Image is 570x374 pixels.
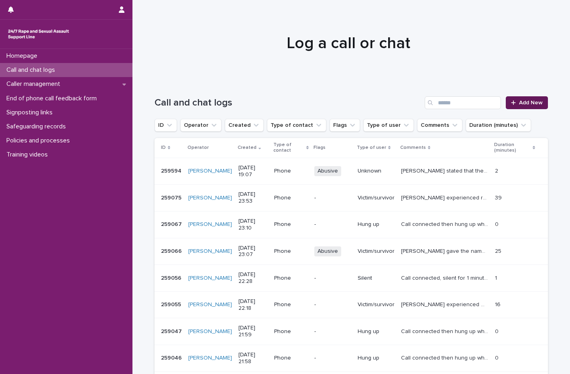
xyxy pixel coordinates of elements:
[495,327,500,335] p: 0
[314,301,351,308] p: -
[161,327,183,335] p: 259047
[358,221,395,228] p: Hung up
[155,345,548,372] tr: 259046259046 [PERSON_NAME] [DATE] 21:58Phone-Hung upCall connected then hung up when answeredCall...
[274,221,308,228] p: Phone
[314,195,351,201] p: -
[495,353,500,362] p: 0
[358,275,395,282] p: Silent
[3,123,72,130] p: Safeguarding records
[187,143,209,152] p: Operator
[417,119,462,132] button: Comments
[314,221,351,228] p: -
[161,353,183,362] p: 259046
[161,193,183,201] p: 259075
[161,143,166,152] p: ID
[155,158,548,185] tr: 259594259594 [PERSON_NAME] [DATE] 19:07PhoneAbusiveUnknown[PERSON_NAME] stated that they had not ...
[357,143,386,152] p: Type of user
[161,166,183,175] p: 259594
[238,298,268,312] p: [DATE] 22:18
[238,325,268,338] p: [DATE] 21:59
[155,97,421,109] h1: Call and chat logs
[358,248,395,255] p: Victim/survivor
[358,195,395,201] p: Victim/survivor
[188,355,232,362] a: [PERSON_NAME]
[188,328,232,335] a: [PERSON_NAME]
[401,353,490,362] p: Call connected then hung up when answered
[188,221,232,228] a: [PERSON_NAME]
[425,96,501,109] input: Search
[274,355,308,362] p: Phone
[273,140,304,155] p: Type of contact
[3,80,67,88] p: Caller management
[152,34,545,53] h1: Log a call or chat
[401,193,490,201] p: Amy experienced rape by a stranger in a bar. We discussed the impact that this has had on her men...
[188,168,232,175] a: [PERSON_NAME]
[188,248,232,255] a: [PERSON_NAME]
[506,96,548,109] a: Add New
[314,328,351,335] p: -
[314,355,351,362] p: -
[155,211,548,238] tr: 259067259067 [PERSON_NAME] [DATE] 23:10Phone-Hung upCall connected then hung up when answeredCall...
[358,168,395,175] p: Unknown
[495,246,503,255] p: 25
[6,26,71,42] img: rhQMoQhaT3yELyF149Cw
[238,191,268,205] p: [DATE] 23:53
[238,271,268,285] p: [DATE] 22:28
[401,220,490,228] p: Call connected then hung up when answered
[3,66,61,74] p: Call and chat logs
[3,109,59,116] p: Signposting links
[401,166,490,175] p: Caller stated that they had not called before. Recognised from previous contacts. Caller was brea...
[313,143,326,152] p: Flags
[274,168,308,175] p: Phone
[495,300,502,308] p: 16
[466,119,531,132] button: Duration (minutes)
[238,165,268,178] p: [DATE] 19:07
[238,143,256,152] p: Created
[519,100,543,106] span: Add New
[161,300,183,308] p: 259055
[155,119,177,132] button: ID
[155,265,548,292] tr: 259056259056 [PERSON_NAME] [DATE] 22:28Phone-SilentCall connected, silent for 1 minute then ended...
[314,275,351,282] p: -
[274,275,308,282] p: Phone
[358,301,395,308] p: Victim/survivor
[495,193,503,201] p: 39
[155,291,548,318] tr: 259055259055 [PERSON_NAME] [DATE] 22:18Phone-Victim/survivor[PERSON_NAME] experienced CSA / groom...
[494,140,531,155] p: Duration (minutes)
[495,220,500,228] p: 0
[161,246,183,255] p: 259066
[3,137,76,144] p: Policies and processes
[401,273,490,282] p: Call connected, silent for 1 minute then ended by caller
[155,318,548,345] tr: 259047259047 [PERSON_NAME] [DATE] 21:59Phone-Hung upCall connected then hung up when I answeredCa...
[225,119,264,132] button: Created
[267,119,326,132] button: Type of contact
[3,151,54,159] p: Training videos
[358,328,395,335] p: Hung up
[401,246,490,255] p: Caller gave the name "Zara". She states that she is the victim of trafficking and said that men a...
[161,273,183,282] p: 259056
[314,246,341,256] span: Abusive
[358,355,395,362] p: Hung up
[188,301,232,308] a: [PERSON_NAME]
[274,328,308,335] p: Phone
[155,185,548,211] tr: 259075259075 [PERSON_NAME] [DATE] 23:53Phone-Victim/survivor[PERSON_NAME] experienced rape by a s...
[238,352,268,365] p: [DATE] 21:58
[363,119,414,132] button: Type of user
[238,218,268,232] p: [DATE] 23:10
[330,119,360,132] button: Flags
[274,195,308,201] p: Phone
[274,301,308,308] p: Phone
[274,248,308,255] p: Phone
[161,220,183,228] p: 259067
[3,52,44,60] p: Homepage
[180,119,222,132] button: Operator
[3,95,103,102] p: End of phone call feedback form
[495,166,500,175] p: 2
[188,275,232,282] a: [PERSON_NAME]
[400,143,426,152] p: Comments
[314,166,341,176] span: Abusive
[238,245,268,258] p: [DATE] 23:07
[401,300,490,308] p: Luke experienced CSA / grooming when he was 16. He has been through therapy recently. We spoke ab...
[401,327,490,335] p: Call connected then hung up when I answered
